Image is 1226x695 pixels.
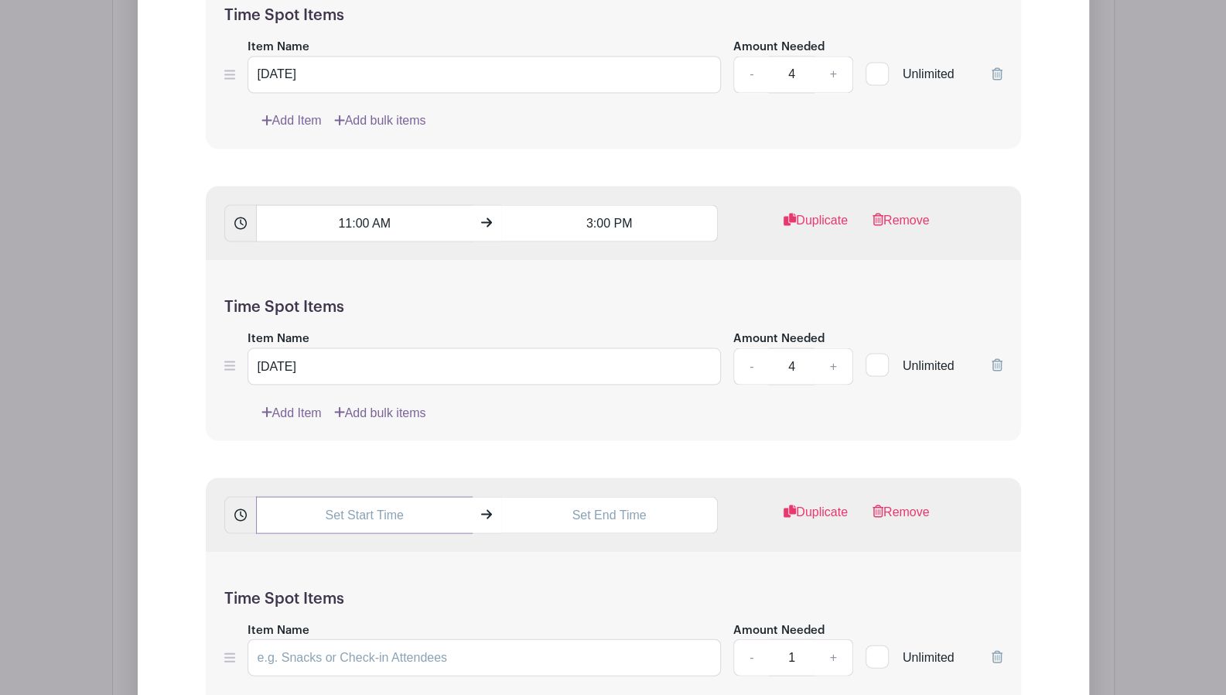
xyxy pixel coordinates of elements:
[248,39,309,56] label: Item Name
[261,111,322,130] a: Add Item
[733,639,769,676] a: -
[256,496,473,533] input: Set Start Time
[873,502,930,533] a: Remove
[733,621,825,639] label: Amount Needed
[733,39,825,56] label: Amount Needed
[248,330,309,347] label: Item Name
[903,358,955,371] span: Unlimited
[733,347,769,385] a: -
[248,56,722,93] input: e.g. Snacks or Check-in Attendees
[248,639,722,676] input: e.g. Snacks or Check-in Attendees
[224,297,1002,316] h5: Time Spot Items
[733,56,769,93] a: -
[334,403,426,422] a: Add bulk items
[501,204,718,241] input: Set End Time
[334,111,426,130] a: Add bulk items
[224,6,1002,25] h5: Time Spot Items
[814,639,852,676] a: +
[784,502,848,533] a: Duplicate
[261,403,322,422] a: Add Item
[733,330,825,347] label: Amount Needed
[903,67,955,80] span: Unlimited
[784,211,848,241] a: Duplicate
[873,211,930,241] a: Remove
[256,204,473,241] input: Set Start Time
[814,347,852,385] a: +
[224,589,1002,608] h5: Time Spot Items
[248,347,722,385] input: e.g. Snacks or Check-in Attendees
[903,650,955,663] span: Unlimited
[501,496,718,533] input: Set End Time
[248,621,309,639] label: Item Name
[814,56,852,93] a: +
